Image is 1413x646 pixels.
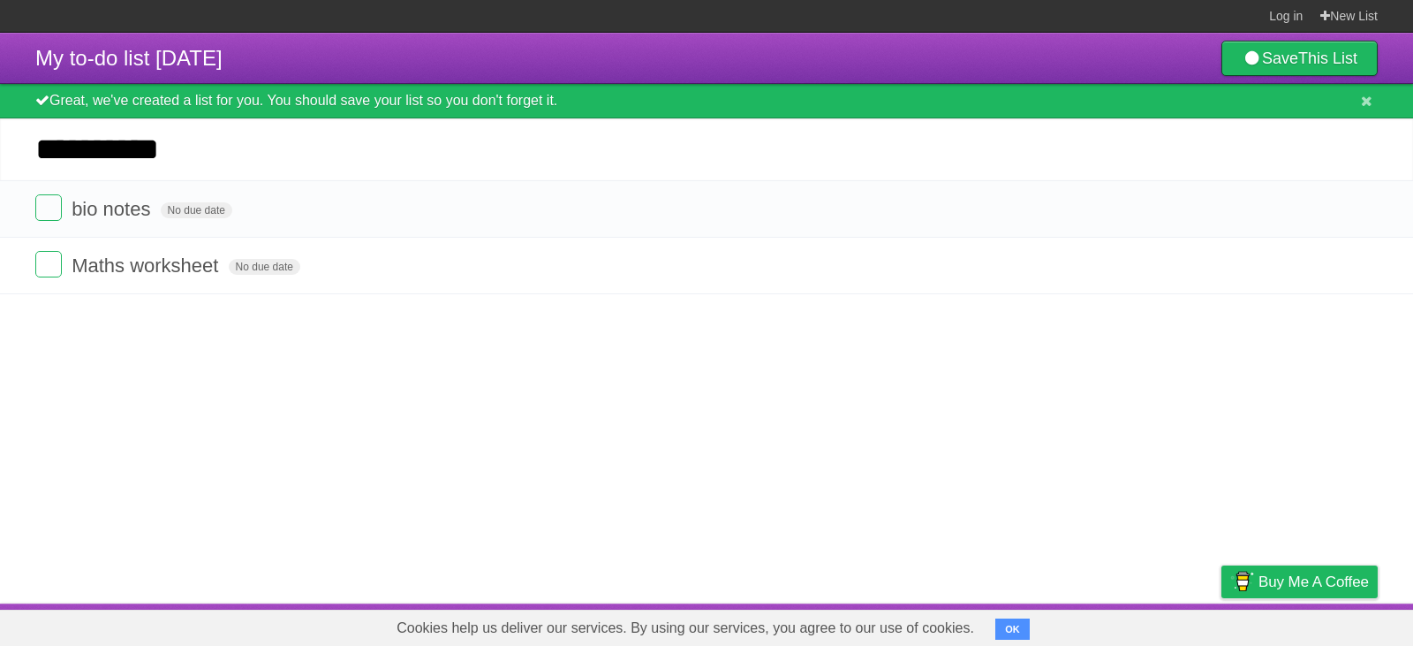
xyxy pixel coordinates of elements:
a: Developers [1045,608,1116,642]
a: Suggest a feature [1266,608,1378,642]
a: Terms [1138,608,1177,642]
img: Buy me a coffee [1230,566,1254,597]
label: Done [35,194,62,221]
span: bio notes [72,198,155,220]
a: SaveThis List [1221,41,1378,76]
span: No due date [161,202,232,218]
a: Privacy [1198,608,1244,642]
span: No due date [229,259,300,275]
b: This List [1298,49,1357,67]
span: Cookies help us deliver our services. By using our services, you agree to our use of cookies. [379,611,992,646]
button: OK [995,619,1030,640]
span: Buy me a coffee [1258,566,1369,597]
span: Maths worksheet [72,255,223,277]
label: Done [35,251,62,277]
a: Buy me a coffee [1221,566,1378,598]
span: My to-do list [DATE] [35,46,223,70]
a: About [986,608,1024,642]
